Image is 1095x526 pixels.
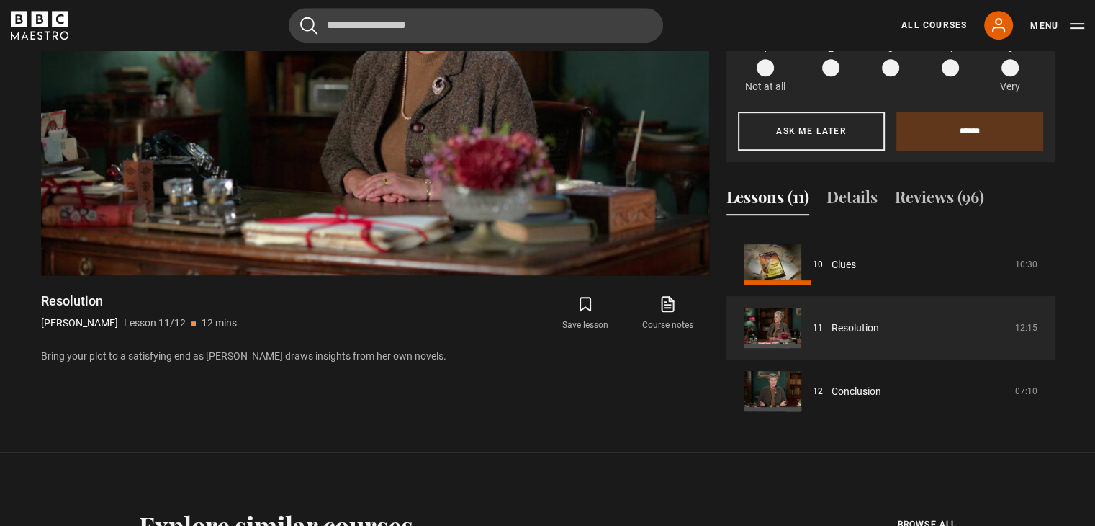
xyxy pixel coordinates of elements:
button: Save lesson [544,293,626,334]
input: Search [289,8,663,43]
p: Lesson 11/12 [124,316,186,331]
a: Clues [832,257,856,272]
button: Toggle navigation [1030,19,1084,33]
button: Details [826,185,878,215]
button: Submit the search query [300,17,317,35]
svg: BBC Maestro [11,11,68,40]
a: Resolution [832,321,879,336]
p: [PERSON_NAME] [41,316,118,331]
h1: Resolution [41,293,237,310]
button: Reviews (96) [895,185,984,215]
a: All Courses [901,19,967,32]
p: Bring your plot to a satisfying end as [PERSON_NAME] draws insights from her own novels. [41,349,709,364]
p: 12 mins [202,316,237,331]
a: Conclusion [832,384,881,399]
a: Course notes [626,293,708,334]
p: Very [996,79,1024,94]
p: Not at all [745,79,785,94]
button: Ask me later [738,112,885,151]
button: Lessons (11) [726,185,809,215]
